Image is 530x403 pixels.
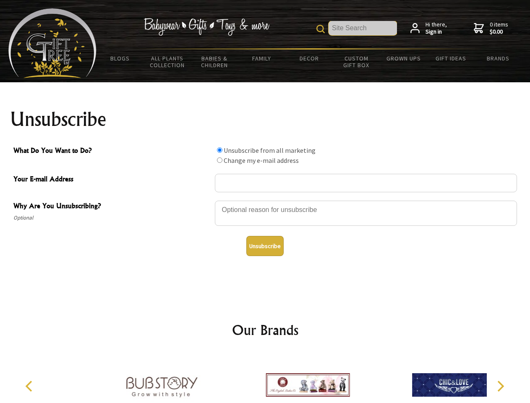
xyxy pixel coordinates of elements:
button: Unsubscribe [246,236,284,256]
a: Family [238,50,286,67]
input: What Do You Want to Do? [217,157,222,163]
strong: $0.00 [490,28,508,36]
input: Your E-mail Address [215,174,517,192]
span: Optional [13,213,211,223]
a: Gift Ideas [427,50,475,67]
a: Custom Gift Box [333,50,380,74]
strong: Sign in [426,28,447,36]
a: Babies & Children [191,50,238,74]
label: Change my e-mail address [224,156,299,165]
a: Brands [475,50,522,67]
h2: Our Brands [17,320,514,340]
a: BLOGS [97,50,144,67]
span: What Do You Want to Do? [13,145,211,157]
a: Grown Ups [380,50,427,67]
button: Next [491,377,509,395]
input: What Do You Want to Do? [217,147,222,153]
img: Babywear - Gifts - Toys & more [144,18,269,36]
input: Site Search [329,21,397,35]
img: product search [316,25,325,33]
span: Hi there, [426,21,447,36]
a: Hi there,Sign in [410,21,447,36]
a: Decor [285,50,333,67]
label: Unsubscribe from all marketing [224,146,316,154]
textarea: Why Are You Unsubscribing? [215,201,517,226]
img: Babyware - Gifts - Toys and more... [8,8,97,78]
h1: Unsubscribe [10,109,520,129]
a: All Plants Collection [144,50,191,74]
span: Why Are You Unsubscribing? [13,201,211,213]
a: 0 items$0.00 [474,21,508,36]
button: Previous [21,377,39,395]
span: Your E-mail Address [13,174,211,186]
span: 0 items [490,21,508,36]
